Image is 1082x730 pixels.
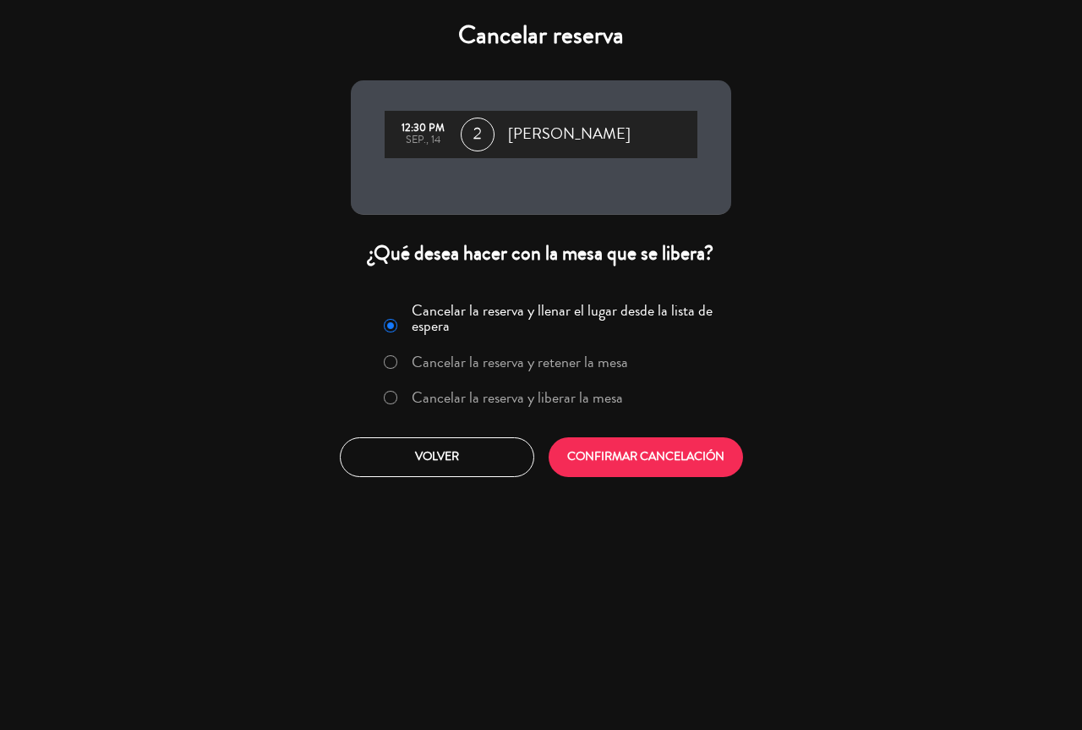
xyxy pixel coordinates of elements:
[351,20,731,51] h4: Cancelar reserva
[351,240,731,266] div: ¿Qué desea hacer con la mesa que se libera?
[393,123,452,134] div: 12:30 PM
[393,134,452,146] div: sep., 14
[549,437,743,477] button: CONFIRMAR CANCELACIÓN
[340,437,534,477] button: Volver
[461,118,495,151] span: 2
[412,390,623,405] label: Cancelar la reserva y liberar la mesa
[508,122,631,147] span: [PERSON_NAME]
[412,354,628,370] label: Cancelar la reserva y retener la mesa
[412,303,721,333] label: Cancelar la reserva y llenar el lugar desde la lista de espera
